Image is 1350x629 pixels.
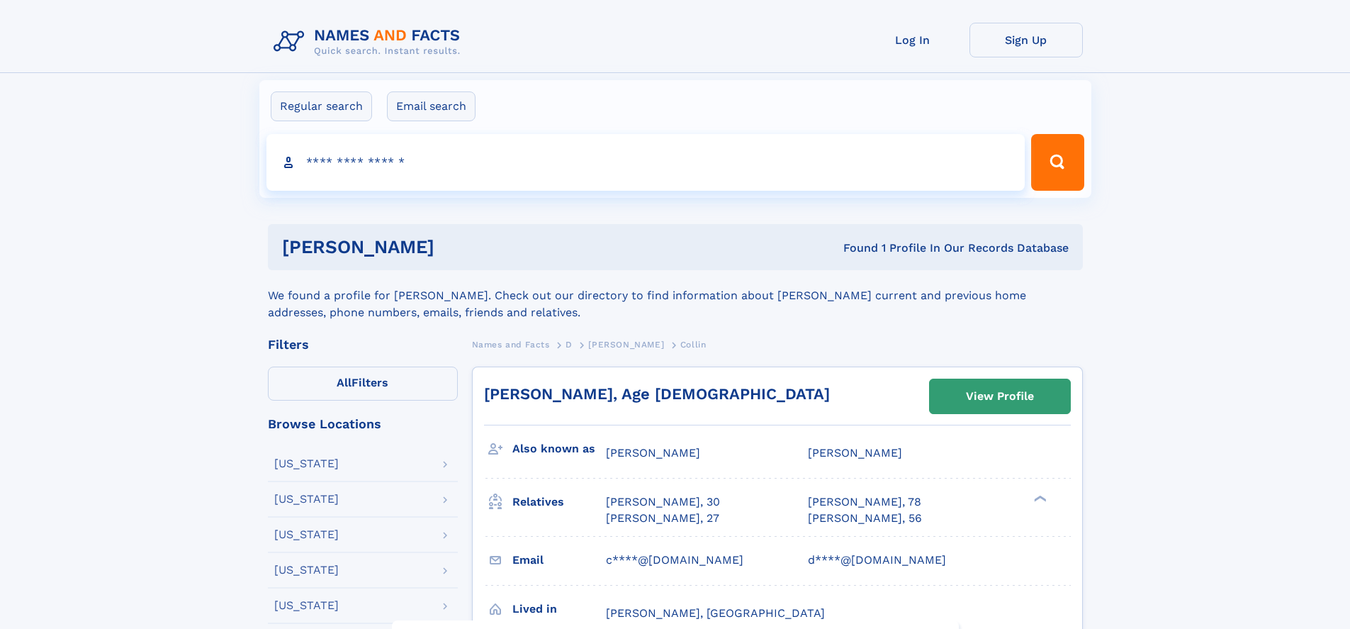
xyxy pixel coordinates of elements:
[808,494,921,510] a: [PERSON_NAME], 78
[472,335,550,353] a: Names and Facts
[268,338,458,351] div: Filters
[274,529,339,540] div: [US_STATE]
[1031,134,1084,191] button: Search Button
[606,446,700,460] span: [PERSON_NAME]
[566,340,573,350] span: D
[639,240,1069,256] div: Found 1 Profile In Our Records Database
[512,490,606,514] h3: Relatives
[512,437,606,461] h3: Also known as
[387,91,476,121] label: Email search
[1030,494,1047,503] div: ❯
[588,340,664,350] span: [PERSON_NAME]
[274,600,339,611] div: [US_STATE]
[969,23,1083,57] a: Sign Up
[274,494,339,505] div: [US_STATE]
[268,367,458,401] label: Filters
[808,446,902,460] span: [PERSON_NAME]
[337,376,351,389] span: All
[930,379,1070,413] a: View Profile
[266,134,1025,191] input: search input
[512,597,606,621] h3: Lived in
[274,564,339,576] div: [US_STATE]
[268,270,1083,321] div: We found a profile for [PERSON_NAME]. Check out our directory to find information about [PERSON_N...
[271,91,372,121] label: Regular search
[268,418,458,430] div: Browse Locations
[282,238,639,256] h1: [PERSON_NAME]
[966,380,1034,413] div: View Profile
[606,494,720,510] a: [PERSON_NAME], 30
[856,23,969,57] a: Log In
[606,511,719,526] a: [PERSON_NAME], 27
[588,335,664,353] a: [PERSON_NAME]
[268,23,472,61] img: Logo Names and Facts
[680,340,707,350] span: Collin
[566,335,573,353] a: D
[512,548,606,572] h3: Email
[274,458,339,469] div: [US_STATE]
[484,385,830,403] a: [PERSON_NAME], Age [DEMOGRAPHIC_DATA]
[606,606,825,620] span: [PERSON_NAME], [GEOGRAPHIC_DATA]
[808,511,922,526] a: [PERSON_NAME], 56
